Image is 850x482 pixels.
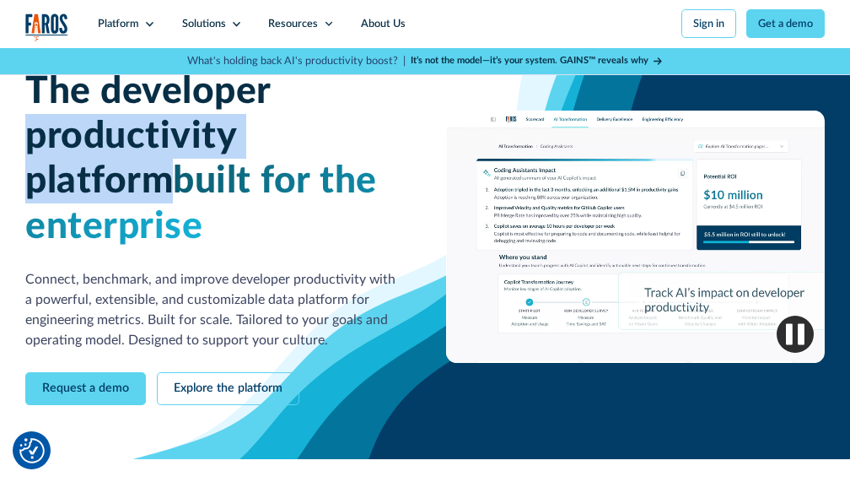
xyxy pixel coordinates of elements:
a: Request a demo [25,372,146,405]
span: built for the enterprise [25,162,377,245]
img: Pause video [777,316,814,353]
a: Get a demo [746,9,824,38]
strong: It’s not the model—it’s your system. GAINS™ reveals why [411,56,648,65]
a: Sign in [681,9,735,38]
img: Logo of the analytics and reporting company Faros. [25,14,68,41]
button: Cookie Settings [19,438,45,463]
a: It’s not the model—it’s your system. GAINS™ reveals why [411,54,663,68]
p: What's holding back AI's productivity boost? | [187,53,406,69]
a: Explore the platform [157,372,299,405]
div: Solutions [182,16,226,32]
div: Resources [268,16,318,32]
a: home [25,14,68,41]
h1: The developer productivity platform [25,69,403,249]
img: Revisit consent button [19,438,45,463]
div: Platform [98,16,139,32]
p: Connect, benchmark, and improve developer productivity with a powerful, extensible, and customiza... [25,270,403,350]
